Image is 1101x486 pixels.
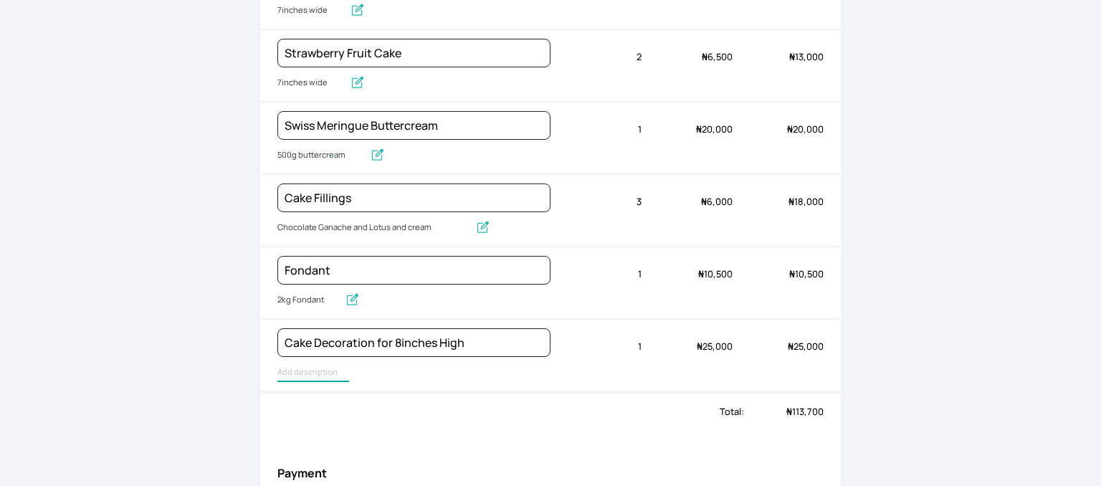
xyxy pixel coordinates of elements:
span: 10,500 [698,267,733,280]
span: ₦ [787,123,793,135]
div: 1 [550,331,642,362]
input: Add description [277,219,470,237]
div: 2 [550,42,642,72]
input: Add description [277,146,364,165]
span: 18,000 [788,195,824,208]
span: ₦ [702,50,707,63]
span: 25,000 [788,340,824,353]
span: 6,000 [701,195,733,208]
span: ₦ [697,340,702,353]
h3: Payment [277,464,824,482]
div: Total: [260,405,745,419]
input: Add description [277,1,344,20]
span: 13,000 [789,50,824,63]
div: 1 [550,259,642,290]
span: ₦ [788,195,794,208]
span: ₦ [696,123,702,135]
input: Add description [277,291,339,310]
span: 20,000 [787,123,824,135]
span: ₦ [788,340,793,353]
input: Add description [277,74,344,92]
div: 1 [550,114,642,145]
span: ₦ [789,267,795,280]
span: ₦ [701,195,707,208]
span: 6,500 [702,50,733,63]
span: 20,000 [696,123,733,135]
span: 25,000 [697,340,733,353]
span: ₦ [786,405,792,418]
span: 10,500 [789,267,824,280]
div: 3 [550,186,642,217]
span: ₦ [789,50,795,63]
span: 113,700 [786,405,824,418]
span: ₦ [698,267,704,280]
input: Add description [277,363,349,382]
